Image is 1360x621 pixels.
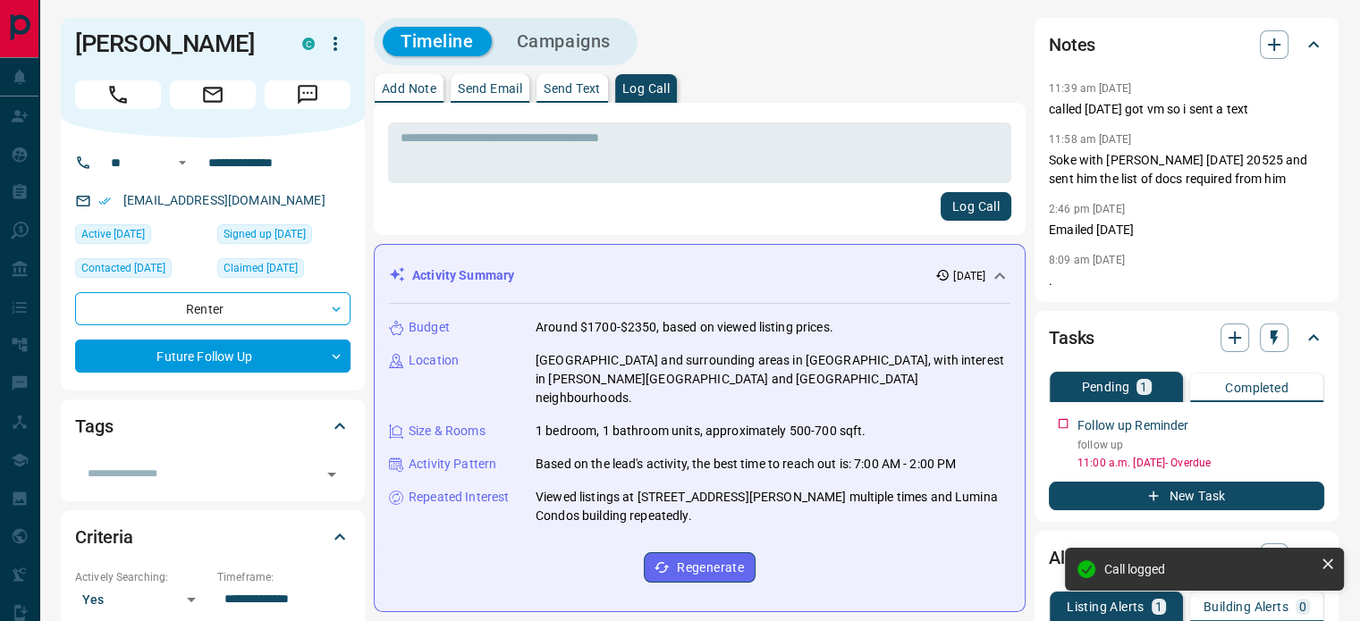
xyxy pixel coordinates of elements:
p: Around $1700-$2350, based on viewed listing prices. [536,318,833,337]
p: Based on the lead's activity, the best time to reach out is: 7:00 AM - 2:00 PM [536,455,956,474]
button: Log Call [941,192,1011,221]
span: Message [265,80,351,109]
button: Regenerate [644,552,756,583]
p: 2:46 pm [DATE] [1049,203,1125,215]
p: [DATE] [953,268,985,284]
div: Sun Aug 24 2025 [217,258,351,283]
p: [GEOGRAPHIC_DATA] and surrounding areas in [GEOGRAPHIC_DATA], with interest in [PERSON_NAME][GEOG... [536,351,1010,407]
p: Add Note [382,82,436,95]
p: Send Email [458,82,522,95]
span: Contacted [DATE] [81,259,165,277]
p: Activity Summary [412,266,514,285]
button: Campaigns [499,27,629,56]
div: Tags [75,405,351,448]
h2: Alerts [1049,543,1095,572]
p: Pending [1081,381,1129,393]
button: Open [319,462,344,487]
a: [EMAIL_ADDRESS][DOMAIN_NAME] [123,193,325,207]
p: Emailed [DATE] [1049,221,1324,239]
span: Call [75,80,161,109]
div: Call logged [1104,562,1314,576]
p: Actively Searching: [75,569,208,585]
p: 11:58 am [DATE] [1049,133,1131,146]
div: Activity Summary[DATE] [389,259,1010,292]
div: condos.ca [302,38,315,50]
svg: Email Verified [98,195,111,207]
h1: [PERSON_NAME] [75,29,275,58]
p: 11:00 a.m. [DATE] - Overdue [1077,455,1324,471]
p: 1 bedroom, 1 bathroom units, approximately 500-700 sqft. [536,422,866,441]
p: Soke with [PERSON_NAME] [DATE] 20525 and sent him the list of docs required from him [1049,151,1324,189]
h2: Tags [75,412,113,441]
p: Timeframe: [217,569,351,585]
p: 1 [1155,600,1162,613]
p: Activity Pattern [409,455,496,474]
div: Notes [1049,23,1324,66]
p: 1 [1140,381,1147,393]
div: Tue Aug 26 2025 [75,224,208,249]
p: Repeated Interest [409,488,509,507]
button: New Task [1049,482,1324,510]
span: Signed up [DATE] [224,225,306,243]
p: Location [409,351,459,370]
p: called [DATE] got vm so i sent a text [1049,100,1324,119]
p: Size & Rooms [409,422,486,441]
div: Yes [75,585,208,614]
h2: Notes [1049,30,1095,59]
div: Sun Aug 24 2025 [217,224,351,249]
p: 11:39 am [DATE] [1049,82,1131,95]
button: Open [172,152,193,173]
p: Budget [409,318,450,337]
p: Log Call [622,82,670,95]
p: . [1049,272,1324,290]
div: Alerts [1049,536,1324,579]
h2: Tasks [1049,323,1094,352]
p: 0 [1299,600,1306,613]
div: Renter [75,292,351,325]
p: 8:09 am [DATE] [1049,254,1125,266]
div: Future Follow Up [75,340,351,373]
button: Timeline [383,27,492,56]
p: follow up [1077,437,1324,453]
p: Send Text [544,82,601,95]
span: Claimed [DATE] [224,259,298,277]
p: Follow up Reminder [1077,416,1188,435]
div: Mon Aug 25 2025 [75,258,208,283]
p: Completed [1225,382,1288,394]
div: Criteria [75,516,351,558]
p: Building Alerts [1204,600,1288,613]
h2: Criteria [75,523,133,551]
p: Listing Alerts [1067,600,1145,613]
span: Active [DATE] [81,225,145,243]
div: Tasks [1049,316,1324,359]
span: Email [170,80,256,109]
p: Viewed listings at [STREET_ADDRESS][PERSON_NAME] multiple times and Lumina Condos building repeat... [536,488,1010,525]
